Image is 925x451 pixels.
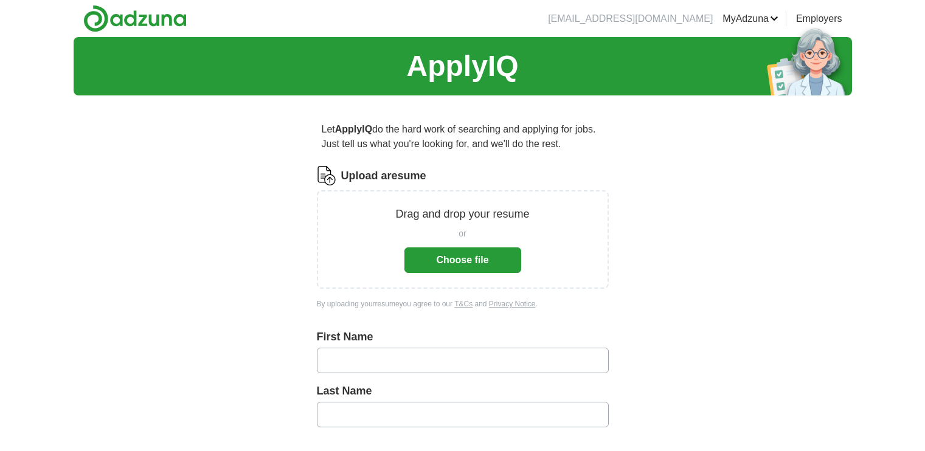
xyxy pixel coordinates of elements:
[317,166,336,185] img: CV Icon
[395,206,529,222] p: Drag and drop your resume
[317,383,609,399] label: Last Name
[406,44,518,88] h1: ApplyIQ
[317,329,609,345] label: First Name
[459,227,466,240] span: or
[454,300,473,308] a: T&Cs
[317,117,609,156] p: Let do the hard work of searching and applying for jobs. Just tell us what you're looking for, an...
[341,168,426,184] label: Upload a resume
[796,12,842,26] a: Employers
[489,300,536,308] a: Privacy Notice
[404,247,521,273] button: Choose file
[722,12,778,26] a: MyAdzuna
[548,12,713,26] li: [EMAIL_ADDRESS][DOMAIN_NAME]
[335,124,372,134] strong: ApplyIQ
[317,298,609,309] div: By uploading your resume you agree to our and .
[83,5,187,32] img: Adzuna logo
